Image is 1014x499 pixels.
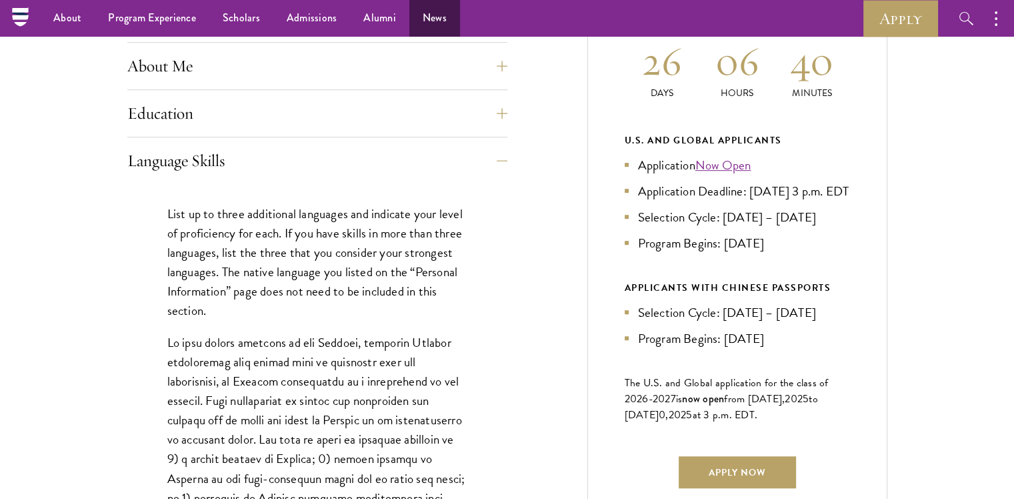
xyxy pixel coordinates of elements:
li: Selection Cycle: [DATE] – [DATE] [625,303,850,322]
span: -202 [649,391,671,407]
p: Days [625,86,700,100]
div: U.S. and Global Applicants [625,132,850,149]
li: Application Deadline: [DATE] 3 p.m. EDT [625,181,850,201]
h2: 06 [699,36,775,86]
span: is [676,391,683,407]
li: Application [625,155,850,175]
button: Language Skills [127,145,507,177]
span: from [DATE], [724,391,785,407]
span: , [665,407,668,423]
button: Education [127,97,507,129]
h2: 40 [775,36,850,86]
span: 5 [686,407,692,423]
button: About Me [127,50,507,82]
p: List up to three additional languages and indicate your level of proficiency for each. If you hav... [167,204,467,320]
li: Program Begins: [DATE] [625,329,850,348]
span: The U.S. and Global application for the class of 202 [625,375,829,407]
span: now open [682,391,724,406]
span: 7 [671,391,676,407]
span: 6 [642,391,648,407]
p: Hours [699,86,775,100]
li: Program Begins: [DATE] [625,233,850,253]
span: 0 [659,407,665,423]
a: Now Open [695,155,751,175]
span: 5 [803,391,809,407]
a: Apply Now [679,456,796,488]
h2: 26 [625,36,700,86]
span: 202 [785,391,803,407]
span: 202 [669,407,687,423]
p: Minutes [775,86,850,100]
div: APPLICANTS WITH CHINESE PASSPORTS [625,280,850,296]
li: Selection Cycle: [DATE] – [DATE] [625,207,850,227]
span: to [DATE] [625,391,818,423]
span: at 3 p.m. EDT. [693,407,758,423]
